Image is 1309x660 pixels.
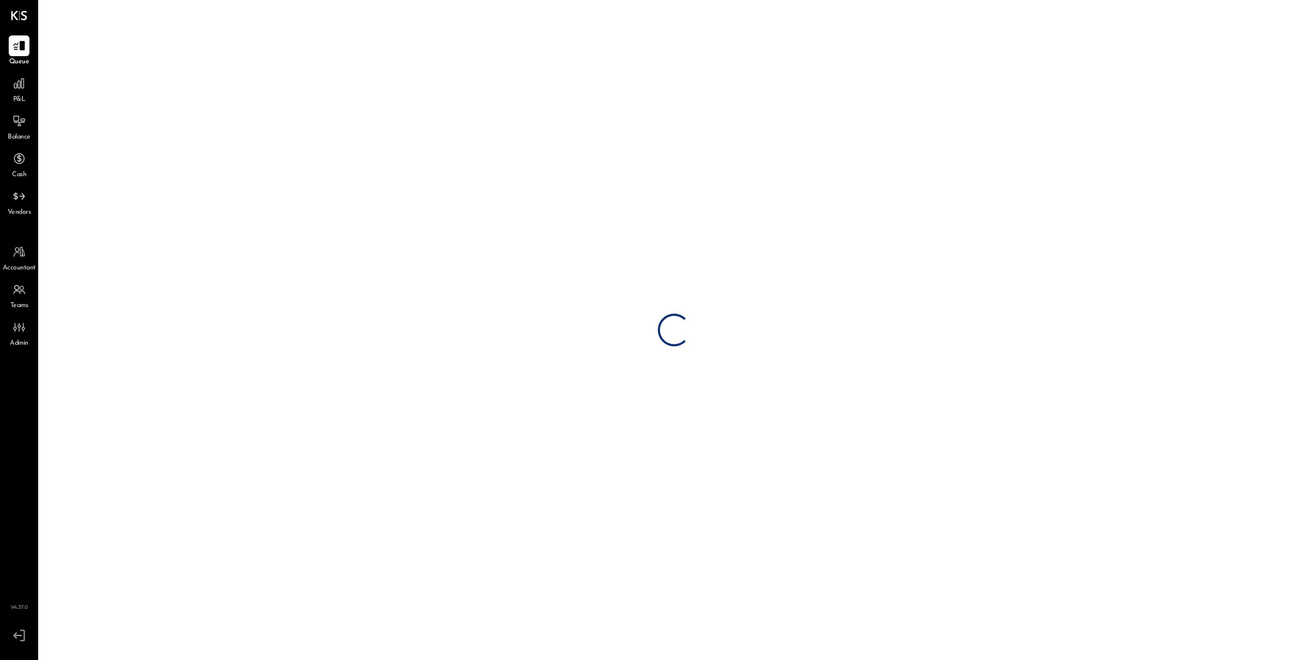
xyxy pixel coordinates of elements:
span: Queue [9,57,29,67]
a: Teams [1,279,38,311]
span: Accountant [3,263,36,273]
a: Balance [1,111,38,142]
span: Balance [8,133,31,142]
span: Teams [10,301,28,311]
span: Vendors [8,208,31,218]
a: Queue [1,35,38,67]
a: Cash [1,148,38,180]
span: Cash [12,170,26,180]
a: Admin [1,317,38,349]
span: Admin [10,339,28,349]
a: Accountant [1,242,38,273]
a: Vendors [1,186,38,218]
span: P&L [13,95,26,105]
a: P&L [1,73,38,105]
